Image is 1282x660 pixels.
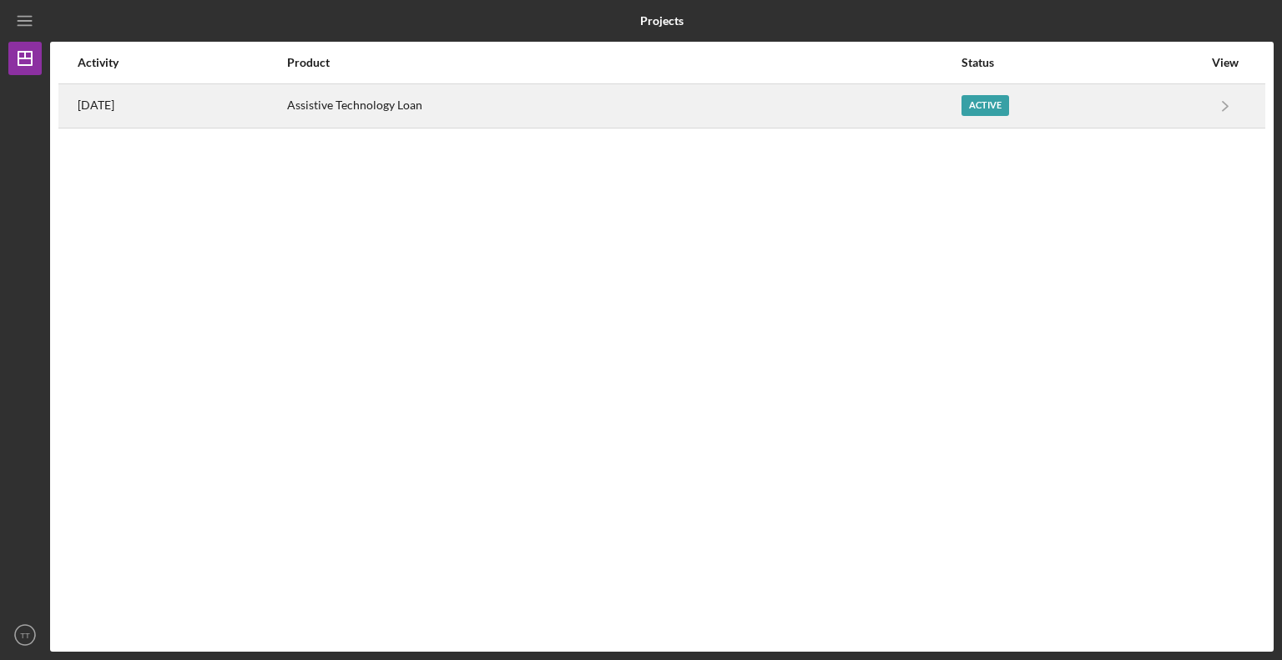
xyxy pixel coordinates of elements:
div: Assistive Technology Loan [287,85,960,127]
div: Status [961,56,1203,69]
b: Projects [640,14,684,28]
button: TT [8,618,42,652]
div: Product [287,56,960,69]
div: View [1204,56,1246,69]
div: Activity [78,56,285,69]
time: 2025-09-11 04:11 [78,98,114,112]
div: Active [961,95,1009,116]
text: TT [20,631,30,640]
